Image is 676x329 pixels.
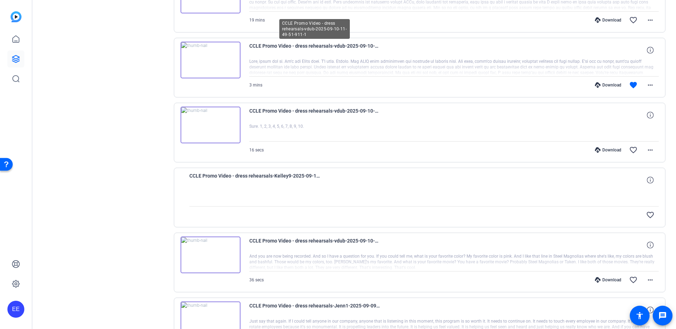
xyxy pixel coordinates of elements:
[249,107,380,124] span: CCLE Promo Video - dress rehearsals-vdub-2025-09-10-11-45-28-996-1
[646,146,654,154] mat-icon: more_horiz
[591,17,625,23] div: Download
[181,107,240,143] img: thumb-nail
[629,146,638,154] mat-icon: favorite_border
[249,42,380,59] span: CCLE Promo Video - dress rehearsals-vdub-2025-09-10-11-49-51-911-1
[646,16,654,24] mat-icon: more_horiz
[7,301,24,318] div: EE
[629,81,638,89] mat-icon: favorite
[189,172,320,189] span: CCLE Promo Video - dress rehearsals-Kelley9-2025-09-10-11-45-28-996-0
[249,148,264,152] span: 16 secs
[646,211,654,219] mat-icon: favorite_border
[658,311,667,320] mat-icon: message
[249,301,380,318] span: CCLE Promo Video - dress rehearsals-Jenn1-2025-09-09-16-34-04-548-0
[635,311,644,320] mat-icon: accessibility
[249,18,265,23] span: 19 mins
[629,16,638,24] mat-icon: favorite_border
[591,147,625,153] div: Download
[591,82,625,88] div: Download
[11,11,22,22] img: blue-gradient.svg
[249,277,264,282] span: 36 secs
[629,276,638,284] mat-icon: favorite_border
[249,237,380,253] span: CCLE Promo Video - dress rehearsals-vdub-2025-09-10-11-40-53-870-1
[181,42,240,78] img: thumb-nail
[181,237,240,273] img: thumb-nail
[591,277,625,283] div: Download
[249,83,262,88] span: 3 mins
[646,81,654,89] mat-icon: more_horiz
[646,276,654,284] mat-icon: more_horiz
